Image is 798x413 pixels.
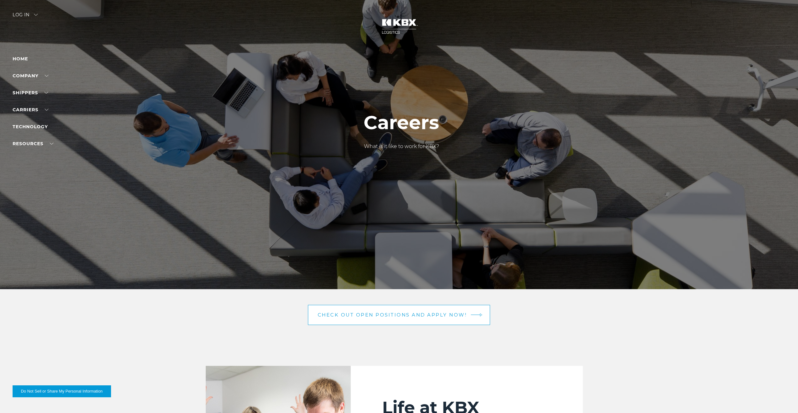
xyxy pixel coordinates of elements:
[13,385,111,397] button: Do Not Sell or Share My Personal Information
[13,107,48,113] a: Carriers
[13,13,38,22] div: Log in
[13,90,48,96] a: SHIPPERS
[13,124,48,129] a: Technology
[767,383,798,413] iframe: Chat Widget
[13,141,53,146] a: RESOURCES
[364,143,439,150] p: What is it like to work for KBX?
[480,313,483,317] img: arrow
[13,56,28,62] a: Home
[376,13,423,40] img: kbx logo
[364,112,439,133] h1: Careers
[13,73,48,79] a: Company
[318,312,467,317] span: Check out open positions and apply now!
[34,14,38,16] img: arrow
[308,305,490,325] a: Check out open positions and apply now! arrow arrow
